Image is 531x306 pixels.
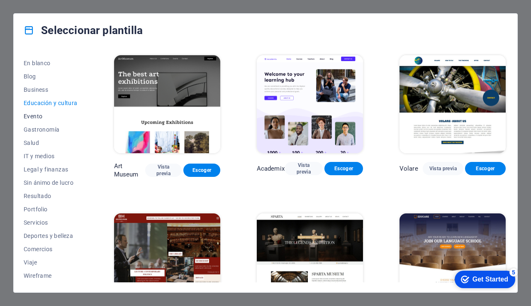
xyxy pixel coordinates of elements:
button: Business [24,83,78,96]
button: Legal y finanzas [24,163,78,176]
button: Evento [24,110,78,123]
p: Art Museum [114,162,145,179]
span: Viaje [24,259,78,266]
button: Resultado [24,189,78,203]
span: Business [24,86,78,93]
span: Escoger [472,165,499,172]
span: En blanco [24,60,78,66]
button: IT y medios [24,149,78,163]
button: Vista previa [145,164,182,177]
span: Salud [24,140,78,146]
span: Gastronomía [24,126,78,133]
button: Blog [24,70,78,83]
span: Sin ánimo de lucro [24,179,78,186]
span: Blog [24,73,78,80]
span: Wireframe [24,272,78,279]
div: Get Started [24,9,60,17]
button: En blanco [24,56,78,70]
span: Escoger [190,167,213,174]
h4: Seleccionar plantilla [24,24,143,37]
img: Academix [257,55,363,153]
span: Vista previa [429,165,457,172]
img: Volare [399,55,506,153]
span: Legal y finanzas [24,166,78,173]
button: Wireframe [24,269,78,282]
span: Vista previa [291,162,316,175]
span: Servicios [24,219,78,226]
div: Get Started 5 items remaining, 0% complete [7,4,67,22]
button: Vista previa [423,162,463,175]
button: Servicios [24,216,78,229]
button: Salud [24,136,78,149]
button: Vista previa [285,162,323,175]
span: Comercios [24,246,78,252]
button: Comercios [24,242,78,256]
button: Escoger [183,164,220,177]
button: Gastronomía [24,123,78,136]
button: Portfolio [24,203,78,216]
span: IT y medios [24,153,78,159]
span: Evento [24,113,78,120]
button: Viaje [24,256,78,269]
button: Escoger [324,162,363,175]
span: Resultado [24,193,78,199]
button: Escoger [465,162,506,175]
div: 5 [61,2,70,10]
p: Academix [257,164,285,173]
span: Deportes y belleza [24,233,78,239]
button: Deportes y belleza [24,229,78,242]
img: Art Museum [114,55,220,153]
span: Escoger [331,165,356,172]
button: Educación y cultura [24,96,78,110]
span: Vista previa [152,164,175,177]
span: Educación y cultura [24,100,78,106]
span: Portfolio [24,206,78,213]
p: Volare [399,164,418,173]
button: Sin ánimo de lucro [24,176,78,189]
